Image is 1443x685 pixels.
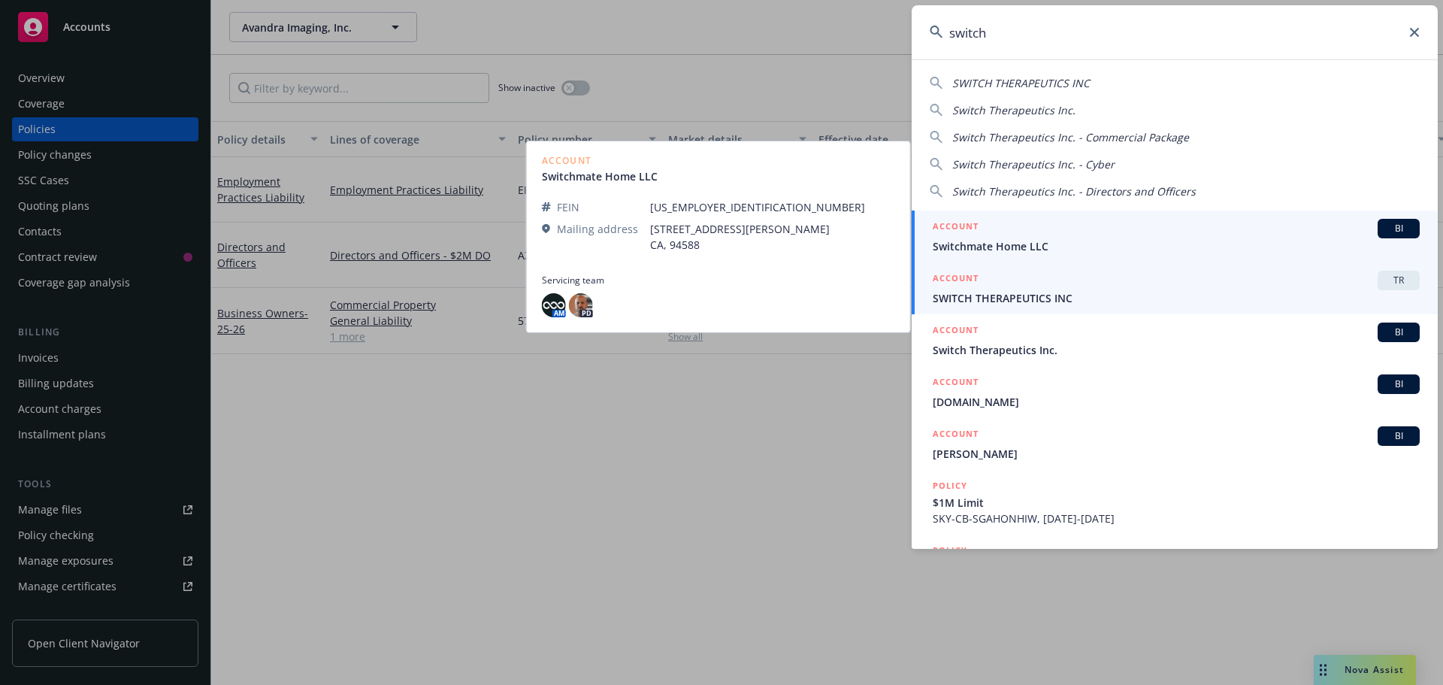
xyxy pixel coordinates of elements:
span: BI [1384,326,1414,339]
a: POLICY [912,535,1438,599]
input: Search... [912,5,1438,59]
span: SWITCH THERAPEUTICS INC [933,290,1420,306]
span: $1M Limit [933,495,1420,511]
a: ACCOUNTBISwitch Therapeutics Inc. [912,314,1438,366]
a: ACCOUNTBI[PERSON_NAME] [912,418,1438,470]
span: BI [1384,222,1414,235]
span: [PERSON_NAME] [933,446,1420,462]
span: Switch Therapeutics Inc. - Directors and Officers [952,184,1196,199]
h5: ACCOUNT [933,219,979,237]
span: BI [1384,429,1414,443]
span: BI [1384,377,1414,391]
span: Switchmate Home LLC [933,238,1420,254]
h5: POLICY [933,543,967,558]
span: [DOMAIN_NAME] [933,394,1420,410]
h5: ACCOUNT [933,323,979,341]
h5: ACCOUNT [933,426,979,444]
a: POLICY$1M LimitSKY-CB-SGAHONHIW, [DATE]-[DATE] [912,470,1438,535]
h5: ACCOUNT [933,271,979,289]
span: Switch Therapeutics Inc. [933,342,1420,358]
a: ACCOUNTBISwitchmate Home LLC [912,211,1438,262]
h5: POLICY [933,478,967,493]
h5: ACCOUNT [933,374,979,393]
span: Switch Therapeutics Inc. - Commercial Package [952,130,1189,144]
span: Switch Therapeutics Inc. [952,103,1075,117]
span: Switch Therapeutics Inc. - Cyber [952,157,1115,171]
span: SKY-CB-SGAHONHIW, [DATE]-[DATE] [933,511,1420,526]
a: ACCOUNTBI[DOMAIN_NAME] [912,366,1438,418]
span: SWITCH THERAPEUTICS INC [952,76,1090,90]
a: ACCOUNTTRSWITCH THERAPEUTICS INC [912,262,1438,314]
span: TR [1384,274,1414,287]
